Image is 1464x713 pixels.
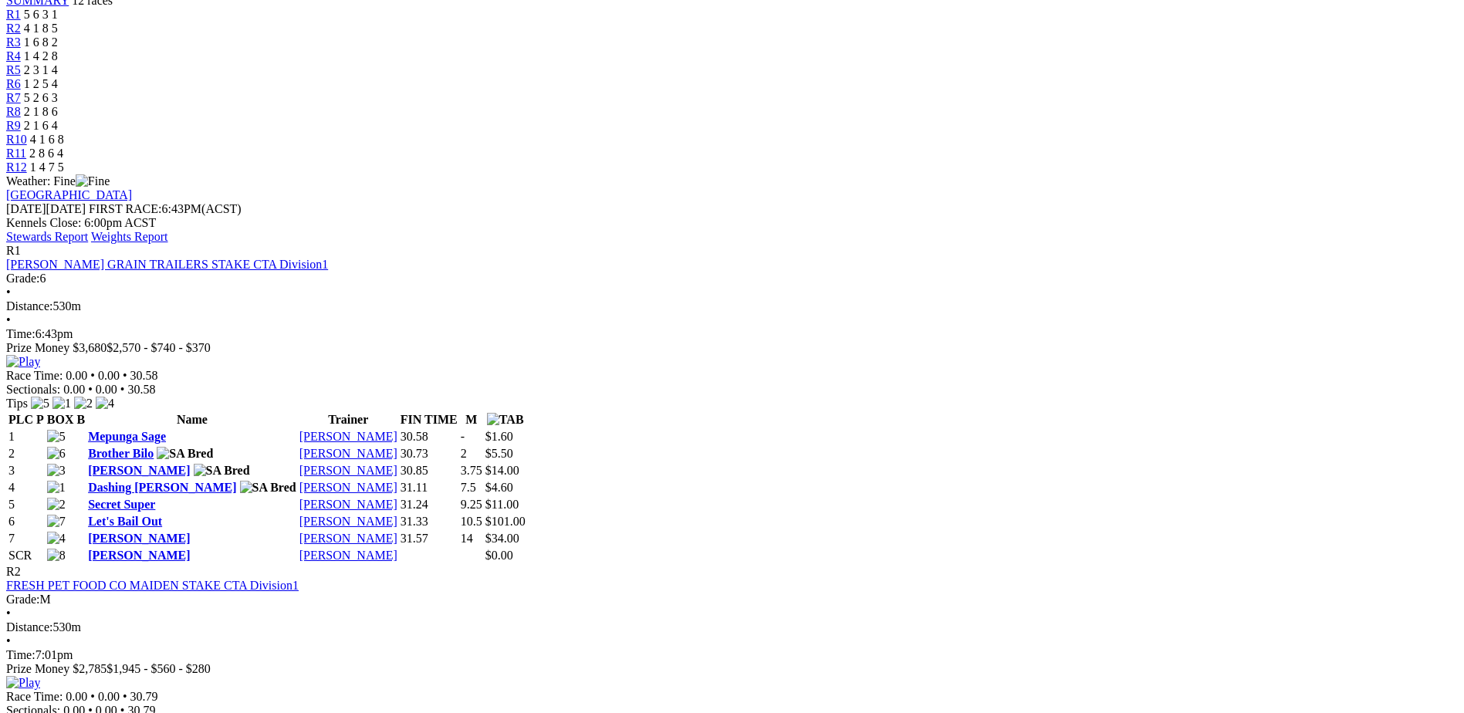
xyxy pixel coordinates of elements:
span: • [6,286,11,299]
span: 30.79 [130,690,158,703]
span: [DATE] [6,202,46,215]
span: Race Time: [6,369,63,382]
span: 0.00 [66,369,87,382]
span: B [76,413,85,426]
div: 530m [6,620,1458,634]
span: Tips [6,397,28,410]
img: 5 [47,430,66,444]
img: SA Bred [194,464,250,478]
span: 1 6 8 2 [24,35,58,49]
img: 3 [47,464,66,478]
a: [PERSON_NAME] [88,464,190,477]
div: Kennels Close: 6:00pm ACST [6,216,1458,230]
span: PLC [8,413,33,426]
td: 30.73 [400,446,458,461]
td: 31.33 [400,514,458,529]
span: 1 2 5 4 [24,77,58,90]
span: $101.00 [485,515,526,528]
a: R3 [6,35,21,49]
a: Brother Bilo [88,447,154,460]
span: FIRST RACE: [89,202,161,215]
span: 30.58 [130,369,158,382]
text: 2 [461,447,467,460]
img: 1 [47,481,66,495]
span: 30.58 [127,383,155,396]
a: Secret Super [88,498,155,511]
a: [PERSON_NAME] [299,549,397,562]
td: 31.57 [400,531,458,546]
a: Weights Report [91,230,168,243]
span: • [6,634,11,647]
span: 2 8 6 4 [29,147,63,160]
span: 0.00 [63,383,85,396]
span: 2 1 6 4 [24,119,58,132]
span: $0.00 [485,549,513,562]
span: • [90,369,95,382]
span: 0.00 [98,369,120,382]
a: [PERSON_NAME] [299,498,397,511]
img: SA Bred [157,447,213,461]
span: 2 3 1 4 [24,63,58,76]
span: R7 [6,91,21,104]
span: R1 [6,8,21,21]
img: Play [6,676,40,690]
a: [PERSON_NAME] [299,447,397,460]
a: [PERSON_NAME] [88,549,190,562]
span: $1,945 - $560 - $280 [107,662,211,675]
span: 1 4 2 8 [24,49,58,63]
span: • [123,690,127,703]
a: R4 [6,49,21,63]
span: $14.00 [485,464,519,477]
div: 6 [6,272,1458,286]
div: 530m [6,299,1458,313]
img: 4 [47,532,66,546]
span: • [123,369,127,382]
span: Distance: [6,299,52,313]
span: 4 1 8 5 [24,22,58,35]
div: M [6,593,1458,607]
th: Trainer [299,412,398,427]
span: 1 4 7 5 [30,161,64,174]
td: 30.85 [400,463,458,478]
a: R10 [6,133,27,146]
a: R8 [6,105,21,118]
img: Play [6,355,40,369]
a: Let's Bail Out [88,515,162,528]
a: Stewards Report [6,230,88,243]
img: 2 [74,397,93,411]
span: $1.60 [485,430,513,443]
img: 8 [47,549,66,563]
a: [GEOGRAPHIC_DATA] [6,188,132,201]
img: TAB [487,413,524,427]
text: 7.5 [461,481,476,494]
span: $5.50 [485,447,513,460]
span: Time: [6,648,36,661]
img: 1 [52,397,71,411]
a: R2 [6,22,21,35]
a: R6 [6,77,21,90]
span: 6:43PM(ACST) [89,202,242,215]
span: R11 [6,147,26,160]
span: • [90,690,95,703]
span: Sectionals: [6,383,60,396]
td: 31.24 [400,497,458,512]
span: $2,570 - $740 - $370 [107,341,211,354]
span: Distance: [6,620,52,634]
text: 14 [461,532,473,545]
span: 0.00 [66,690,87,703]
span: Time: [6,327,36,340]
a: [PERSON_NAME] [299,481,397,494]
span: $4.60 [485,481,513,494]
a: R5 [6,63,21,76]
span: 4 1 6 8 [30,133,64,146]
a: Dashing [PERSON_NAME] [88,481,236,494]
text: - [461,430,465,443]
span: Race Time: [6,690,63,703]
span: • [6,313,11,326]
span: • [6,607,11,620]
td: 31.11 [400,480,458,495]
